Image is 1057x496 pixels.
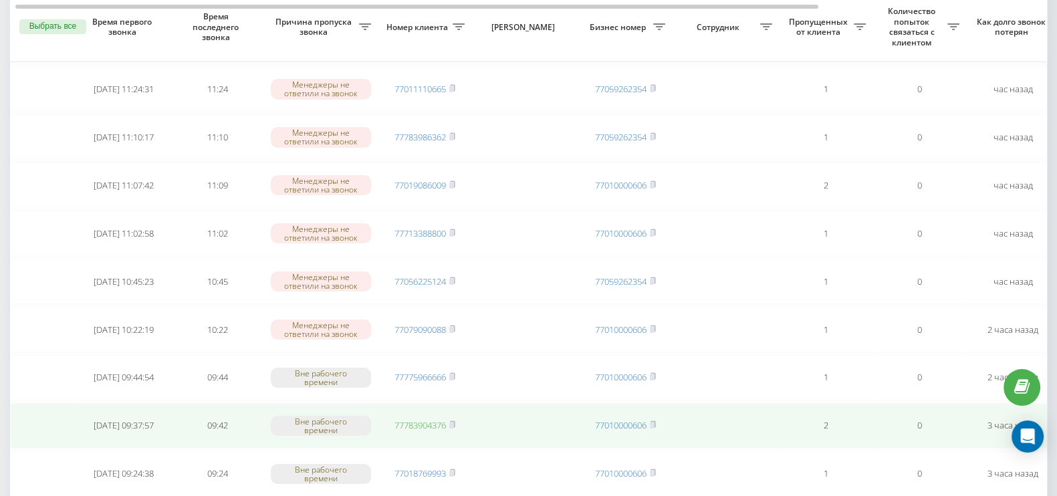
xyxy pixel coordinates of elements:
a: 77783986362 [394,131,446,143]
a: 77059262354 [595,275,647,287]
td: 2 [779,162,872,208]
a: 77010000606 [595,179,647,191]
td: 2 [779,403,872,449]
a: 77010000606 [595,467,647,479]
td: 0 [872,355,966,400]
a: 77010000606 [595,324,647,336]
span: Сотрудник [679,22,760,33]
div: Менеджеры не ответили на звонок [271,79,371,99]
a: 77079090088 [394,324,446,336]
a: 77775966666 [394,371,446,383]
td: [DATE] 09:37:57 [77,403,170,449]
td: [DATE] 09:44:54 [77,355,170,400]
td: 0 [872,211,966,256]
td: 0 [872,259,966,304]
a: 77010000606 [595,419,647,431]
div: Менеджеры не ответили на звонок [271,320,371,340]
td: 11:02 [170,211,264,256]
td: 1 [779,355,872,400]
td: 09:42 [170,403,264,449]
span: Пропущенных от клиента [786,17,854,37]
td: [DATE] 11:24:31 [77,67,170,112]
a: 77059262354 [595,131,647,143]
span: Номер клиента [384,22,453,33]
td: 1 [779,259,872,304]
span: Время последнего звонка [181,11,253,43]
span: Бизнес номер [585,22,653,33]
td: 1 [779,114,872,160]
span: Как долго звонок потерян [977,17,1049,37]
a: 77011110665 [394,83,446,95]
td: 0 [872,114,966,160]
a: 77019086009 [394,179,446,191]
div: Менеджеры не ответили на звонок [271,271,371,291]
div: Вне рабочего времени [271,368,371,388]
td: 0 [872,307,966,352]
div: Менеджеры не ответили на звонок [271,223,371,243]
td: [DATE] 11:10:17 [77,114,170,160]
td: [DATE] 11:02:58 [77,211,170,256]
td: 11:09 [170,162,264,208]
td: 1 [779,307,872,352]
a: 77010000606 [595,371,647,383]
td: 10:22 [170,307,264,352]
div: Вне рабочего времени [271,416,371,436]
td: 1 [779,67,872,112]
td: 1 [779,211,872,256]
td: [DATE] 10:22:19 [77,307,170,352]
div: Open Intercom Messenger [1012,420,1044,453]
td: 0 [872,403,966,449]
div: Менеджеры не ответили на звонок [271,127,371,147]
td: 11:24 [170,67,264,112]
button: Выбрать все [19,19,86,34]
a: 77713388800 [394,227,446,239]
div: Менеджеры не ответили на звонок [271,175,371,195]
span: Время первого звонка [88,17,160,37]
td: 10:45 [170,259,264,304]
div: Вне рабочего времени [271,464,371,484]
a: 77783904376 [394,419,446,431]
td: 09:44 [170,355,264,400]
a: 77056225124 [394,275,446,287]
a: 77010000606 [595,227,647,239]
a: 77059262354 [595,83,647,95]
td: [DATE] 11:07:42 [77,162,170,208]
td: 0 [872,162,966,208]
span: Причина пропуска звонка [271,17,359,37]
td: [DATE] 10:45:23 [77,259,170,304]
span: [PERSON_NAME] [483,22,567,33]
td: 11:10 [170,114,264,160]
a: 77018769993 [394,467,446,479]
span: Количество попыток связаться с клиентом [879,6,947,47]
td: 0 [872,67,966,112]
